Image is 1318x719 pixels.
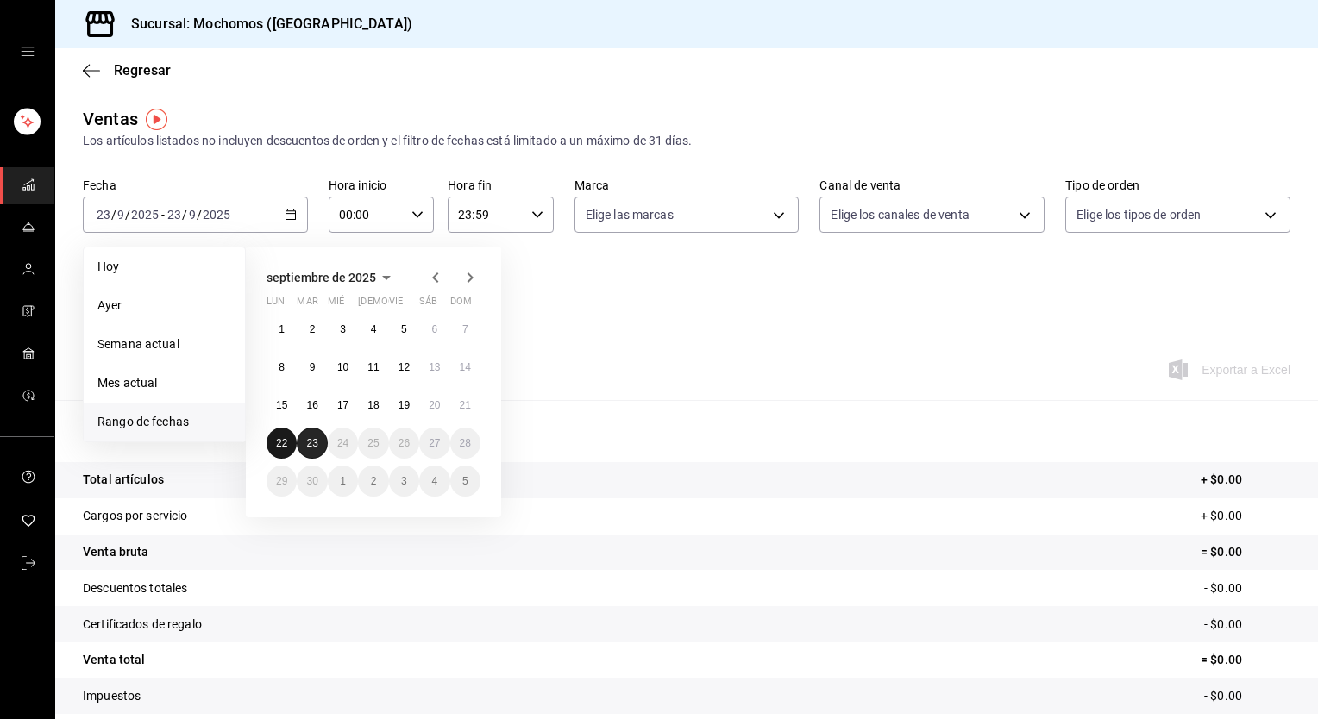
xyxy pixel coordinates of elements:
[1204,579,1290,597] p: - $0.00
[419,428,449,459] button: 27 de septiembre de 2025
[340,475,346,487] abbr: 1 de octubre de 2025
[197,208,202,222] span: /
[574,179,800,191] label: Marca
[337,399,348,411] abbr: 17 de septiembre de 2025
[448,179,553,191] label: Hora fin
[367,399,379,411] abbr: 18 de septiembre de 2025
[83,651,145,669] p: Venta total
[182,208,187,222] span: /
[111,208,116,222] span: /
[267,267,397,288] button: septiembre de 2025
[371,323,377,335] abbr: 4 de septiembre de 2025
[83,106,138,132] div: Ventas
[297,428,327,459] button: 23 de septiembre de 2025
[328,352,358,383] button: 10 de septiembre de 2025
[97,258,231,276] span: Hoy
[267,428,297,459] button: 22 de septiembre de 2025
[358,296,460,314] abbr: jueves
[328,390,358,421] button: 17 de septiembre de 2025
[328,428,358,459] button: 24 de septiembre de 2025
[450,466,480,497] button: 5 de octubre de 2025
[371,475,377,487] abbr: 2 de octubre de 2025
[297,390,327,421] button: 16 de septiembre de 2025
[358,466,388,497] button: 2 de octubre de 2025
[125,208,130,222] span: /
[462,475,468,487] abbr: 5 de octubre de 2025
[358,314,388,345] button: 4 de septiembre de 2025
[297,352,327,383] button: 9 de septiembre de 2025
[399,437,410,449] abbr: 26 de septiembre de 2025
[97,374,231,392] span: Mes actual
[450,390,480,421] button: 21 de septiembre de 2025
[819,179,1045,191] label: Canal de venta
[83,62,171,78] button: Regresar
[358,352,388,383] button: 11 de septiembre de 2025
[117,14,412,34] h3: Sucursal: Mochomos ([GEOGRAPHIC_DATA])
[279,323,285,335] abbr: 1 de septiembre de 2025
[83,616,202,634] p: Certificados de regalo
[114,62,171,78] span: Regresar
[306,475,317,487] abbr: 30 de septiembre de 2025
[267,466,297,497] button: 29 de septiembre de 2025
[1201,543,1290,561] p: = $0.00
[297,296,317,314] abbr: martes
[188,208,197,222] input: --
[267,314,297,345] button: 1 de septiembre de 2025
[399,361,410,373] abbr: 12 de septiembre de 2025
[83,687,141,705] p: Impuestos
[419,466,449,497] button: 4 de octubre de 2025
[450,296,472,314] abbr: domingo
[419,314,449,345] button: 6 de septiembre de 2025
[297,466,327,497] button: 30 de septiembre de 2025
[83,179,308,191] label: Fecha
[328,466,358,497] button: 1 de octubre de 2025
[429,361,440,373] abbr: 13 de septiembre de 2025
[276,399,287,411] abbr: 15 de septiembre de 2025
[340,323,346,335] abbr: 3 de septiembre de 2025
[306,437,317,449] abbr: 23 de septiembre de 2025
[389,466,419,497] button: 3 de octubre de 2025
[389,352,419,383] button: 12 de septiembre de 2025
[389,428,419,459] button: 26 de septiembre de 2025
[116,208,125,222] input: --
[450,314,480,345] button: 7 de septiembre de 2025
[389,314,419,345] button: 5 de septiembre de 2025
[389,296,403,314] abbr: viernes
[460,399,471,411] abbr: 21 de septiembre de 2025
[358,390,388,421] button: 18 de septiembre de 2025
[83,421,1290,441] p: Resumen
[161,208,165,222] span: -
[267,296,285,314] abbr: lunes
[328,314,358,345] button: 3 de septiembre de 2025
[96,208,111,222] input: --
[1204,687,1290,705] p: - $0.00
[279,361,285,373] abbr: 8 de septiembre de 2025
[267,271,376,284] span: septiembre de 2025
[1201,507,1290,525] p: + $0.00
[419,296,437,314] abbr: sábado
[431,323,437,335] abbr: 6 de septiembre de 2025
[450,352,480,383] button: 14 de septiembre de 2025
[297,314,327,345] button: 2 de septiembre de 2025
[130,208,160,222] input: ----
[389,390,419,421] button: 19 de septiembre de 2025
[202,208,231,222] input: ----
[460,437,471,449] abbr: 28 de septiembre de 2025
[1065,179,1290,191] label: Tipo de orden
[1076,206,1201,223] span: Elige los tipos de orden
[367,437,379,449] abbr: 25 de septiembre de 2025
[276,437,287,449] abbr: 22 de septiembre de 2025
[401,323,407,335] abbr: 5 de septiembre de 2025
[97,297,231,315] span: Ayer
[310,361,316,373] abbr: 9 de septiembre de 2025
[1201,651,1290,669] p: = $0.00
[306,399,317,411] abbr: 16 de septiembre de 2025
[586,206,674,223] span: Elige las marcas
[267,352,297,383] button: 8 de septiembre de 2025
[146,109,167,130] img: Tooltip marker
[267,390,297,421] button: 15 de septiembre de 2025
[367,361,379,373] abbr: 11 de septiembre de 2025
[460,361,471,373] abbr: 14 de septiembre de 2025
[1201,471,1290,489] p: + $0.00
